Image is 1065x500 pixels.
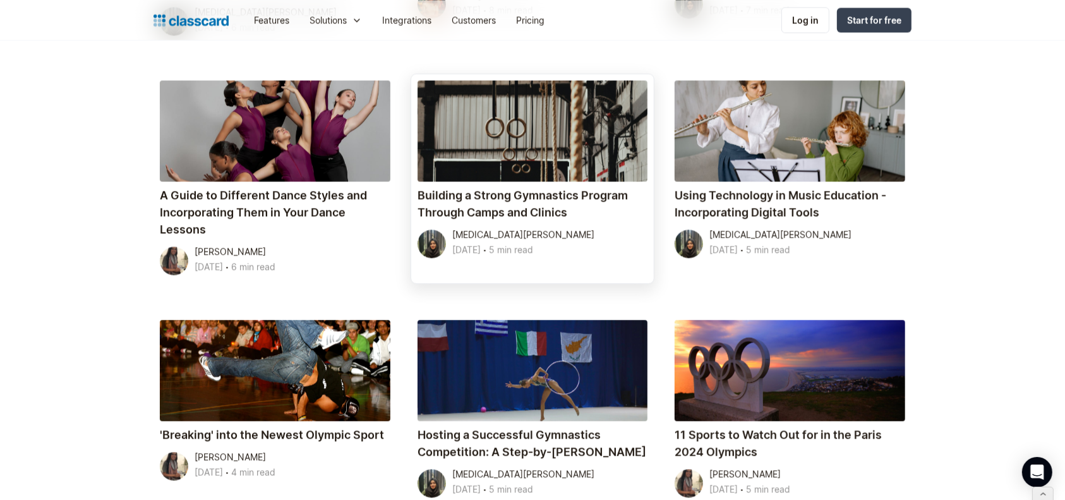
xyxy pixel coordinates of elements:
[299,6,372,34] div: Solutions
[310,13,347,27] div: Solutions
[153,11,229,29] a: home
[160,186,390,238] h4: A Guide to Different Dance Styles and Incorporating Them in Your Dance Lessons
[418,426,648,460] h4: Hosting a Successful Gymnastics Competition: A Step-by-[PERSON_NAME]
[668,74,912,283] a: Using Technology in Music Education - Incorporating Digital Tools[MEDICAL_DATA][PERSON_NAME][DATE...
[738,482,746,499] div: ‧
[223,465,231,482] div: ‧
[746,242,790,257] div: 5 min read
[411,74,654,283] a: Building a Strong Gymnastics Program Through Camps and Clinics[MEDICAL_DATA][PERSON_NAME][DATE]‧5...
[675,426,905,460] h4: 11 Sports to Watch Out for in the Paris 2024 Olympics
[709,227,851,242] div: [MEDICAL_DATA][PERSON_NAME]
[418,186,648,221] h4: Building a Strong Gymnastics Program Through Camps and Clinics
[489,482,533,497] div: 5 min read
[372,6,442,34] a: Integrations
[489,242,533,257] div: 5 min read
[847,13,901,27] div: Start for free
[506,6,555,34] a: Pricing
[481,242,489,260] div: ‧
[746,482,790,497] div: 5 min read
[195,259,223,274] div: [DATE]
[452,242,481,257] div: [DATE]
[452,482,481,497] div: [DATE]
[738,242,746,260] div: ‧
[195,244,266,259] div: [PERSON_NAME]
[160,426,390,443] h4: 'Breaking' into the Newest Olympic Sport
[675,186,905,221] h4: Using Technology in Music Education - Incorporating Digital Tools
[837,8,912,32] a: Start for free
[481,482,489,499] div: ‧
[709,242,738,257] div: [DATE]
[709,466,781,482] div: [PERSON_NAME]
[452,466,594,482] div: [MEDICAL_DATA][PERSON_NAME]
[452,227,594,242] div: [MEDICAL_DATA][PERSON_NAME]
[223,259,231,277] div: ‧
[231,465,275,480] div: 4 min read
[709,482,738,497] div: [DATE]
[244,6,299,34] a: Features
[195,449,266,465] div: [PERSON_NAME]
[153,74,397,283] a: A Guide to Different Dance Styles and Incorporating Them in Your Dance Lessons[PERSON_NAME][DATE]...
[1022,457,1052,487] div: Open Intercom Messenger
[792,13,819,27] div: Log in
[231,259,275,274] div: 6 min read
[195,465,223,480] div: [DATE]
[442,6,506,34] a: Customers
[781,7,829,33] a: Log in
